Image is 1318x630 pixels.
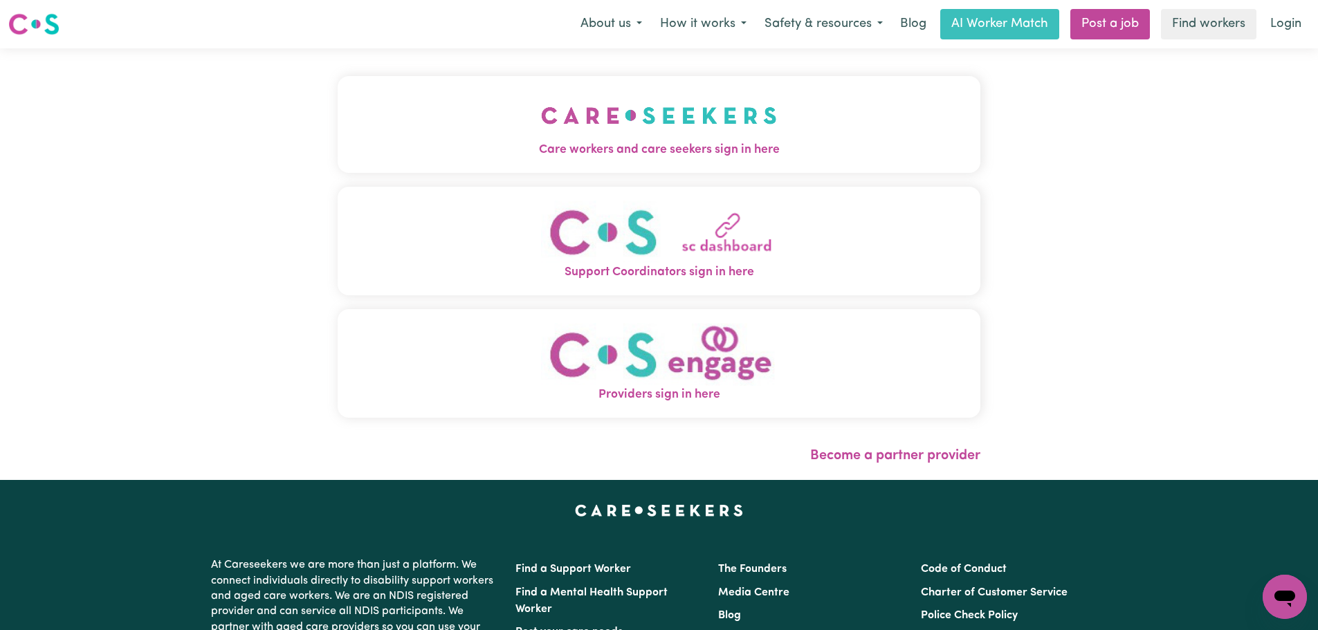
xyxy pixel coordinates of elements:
a: Become a partner provider [810,449,980,463]
a: Post a job [1070,9,1150,39]
a: Blog [892,9,935,39]
a: Find a Mental Health Support Worker [515,587,668,615]
a: Careseekers logo [8,8,60,40]
img: Careseekers logo [8,12,60,37]
button: About us [571,10,651,39]
button: How it works [651,10,756,39]
iframe: Button to launch messaging window [1263,575,1307,619]
span: Support Coordinators sign in here [338,263,980,281]
button: Support Coordinators sign in here [338,187,980,295]
a: Login [1262,9,1310,39]
a: Find workers [1161,9,1256,39]
a: The Founders [718,564,787,575]
a: Police Check Policy [921,610,1018,621]
a: Blog [718,610,741,621]
button: Safety & resources [756,10,892,39]
a: AI Worker Match [940,9,1059,39]
a: Careseekers home page [575,505,743,516]
button: Providers sign in here [338,309,980,418]
a: Media Centre [718,587,789,598]
span: Providers sign in here [338,386,980,404]
a: Code of Conduct [921,564,1007,575]
button: Care workers and care seekers sign in here [338,76,980,173]
a: Charter of Customer Service [921,587,1068,598]
span: Care workers and care seekers sign in here [338,141,980,159]
a: Find a Support Worker [515,564,631,575]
